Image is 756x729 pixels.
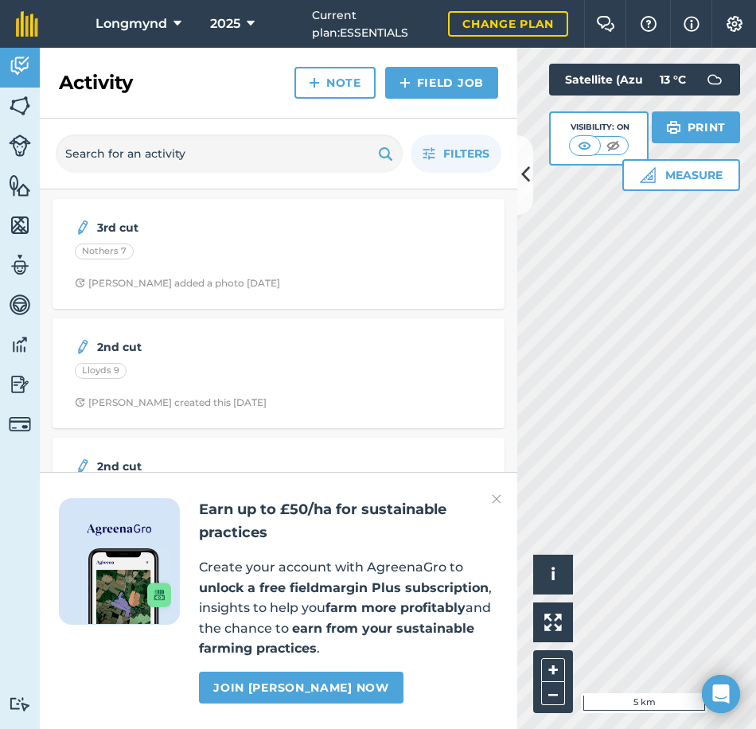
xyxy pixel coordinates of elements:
button: + [541,658,565,682]
img: svg+xml;base64,PD94bWwgdmVyc2lvbj0iMS4wIiBlbmNvZGluZz0idXRmLTgiPz4KPCEtLSBHZW5lcmF0b3I6IEFkb2JlIE... [9,372,31,396]
img: fieldmargin Logo [16,11,38,37]
img: A cog icon [725,16,744,32]
img: svg+xml;base64,PD94bWwgdmVyc2lvbj0iMS4wIiBlbmNvZGluZz0idXRmLTgiPz4KPCEtLSBHZW5lcmF0b3I6IEFkb2JlIE... [699,64,731,96]
img: svg+xml;base64,PD94bWwgdmVyc2lvbj0iMS4wIiBlbmNvZGluZz0idXRmLTgiPz4KPCEtLSBHZW5lcmF0b3I6IEFkb2JlIE... [75,457,91,476]
img: A question mark icon [639,16,658,32]
div: Lloyds 9 [75,363,127,379]
a: 2nd cutLloyds 6Clock with arrow pointing clockwise[PERSON_NAME] created this [DATE] [62,447,495,538]
img: svg+xml;base64,PD94bWwgdmVyc2lvbj0iMS4wIiBlbmNvZGluZz0idXRmLTgiPz4KPCEtLSBHZW5lcmF0b3I6IEFkb2JlIE... [75,337,91,357]
strong: farm more profitably [325,600,466,615]
strong: 3rd cut [97,219,349,236]
button: i [533,555,573,595]
h2: Earn up to £50/ha for sustainable practices [199,498,498,544]
h2: Activity [59,70,133,96]
img: Four arrows, one pointing top left, one top right, one bottom right and the last bottom left [544,614,562,631]
strong: earn from your sustainable farming practices [199,621,474,657]
button: – [541,682,565,705]
img: svg+xml;base64,PD94bWwgdmVyc2lvbj0iMS4wIiBlbmNvZGluZz0idXRmLTgiPz4KPCEtLSBHZW5lcmF0b3I6IEFkb2JlIE... [9,696,31,711]
img: svg+xml;base64,PD94bWwgdmVyc2lvbj0iMS4wIiBlbmNvZGluZz0idXRmLTgiPz4KPCEtLSBHZW5lcmF0b3I6IEFkb2JlIE... [9,134,31,157]
img: svg+xml;base64,PD94bWwgdmVyc2lvbj0iMS4wIiBlbmNvZGluZz0idXRmLTgiPz4KPCEtLSBHZW5lcmF0b3I6IEFkb2JlIE... [9,293,31,317]
div: Visibility: On [569,121,629,134]
img: svg+xml;base64,PHN2ZyB4bWxucz0iaHR0cDovL3d3dy53My5vcmcvMjAwMC9zdmciIHdpZHRoPSI1MCIgaGVpZ2h0PSI0MC... [575,138,594,154]
img: svg+xml;base64,PHN2ZyB4bWxucz0iaHR0cDovL3d3dy53My5vcmcvMjAwMC9zdmciIHdpZHRoPSI1NiIgaGVpZ2h0PSI2MC... [9,94,31,118]
a: Note [294,67,376,99]
button: Filters [411,134,501,173]
a: Field Job [385,67,498,99]
img: svg+xml;base64,PHN2ZyB4bWxucz0iaHR0cDovL3d3dy53My5vcmcvMjAwMC9zdmciIHdpZHRoPSIxOSIgaGVpZ2h0PSIyNC... [378,144,393,163]
a: 2nd cutLloyds 9Clock with arrow pointing clockwise[PERSON_NAME] created this [DATE] [62,328,495,419]
div: Nothers 7 [75,244,134,259]
span: Filters [443,145,489,162]
img: svg+xml;base64,PHN2ZyB4bWxucz0iaHR0cDovL3d3dy53My5vcmcvMjAwMC9zdmciIHdpZHRoPSI1MCIgaGVpZ2h0PSI0MC... [603,138,623,154]
div: [PERSON_NAME] added a photo [DATE] [75,277,280,290]
button: Measure [622,159,740,191]
img: Clock with arrow pointing clockwise [75,397,85,407]
input: Search for an activity [56,134,403,173]
strong: 2nd cut [97,338,349,356]
img: svg+xml;base64,PHN2ZyB4bWxucz0iaHR0cDovL3d3dy53My5vcmcvMjAwMC9zdmciIHdpZHRoPSI1NiIgaGVpZ2h0PSI2MC... [9,213,31,237]
img: svg+xml;base64,PD94bWwgdmVyc2lvbj0iMS4wIiBlbmNvZGluZz0idXRmLTgiPz4KPCEtLSBHZW5lcmF0b3I6IEFkb2JlIE... [9,333,31,357]
button: 13 °C [644,64,740,96]
strong: unlock a free fieldmargin Plus subscription [199,580,489,595]
p: Create your account with AgreenaGro to , insights to help you and the chance to . [199,557,498,659]
img: svg+xml;base64,PHN2ZyB4bWxucz0iaHR0cDovL3d3dy53My5vcmcvMjAwMC9zdmciIHdpZHRoPSIxNCIgaGVpZ2h0PSIyNC... [399,73,411,92]
img: svg+xml;base64,PHN2ZyB4bWxucz0iaHR0cDovL3d3dy53My5vcmcvMjAwMC9zdmciIHdpZHRoPSIxNyIgaGVpZ2h0PSIxNy... [684,14,699,33]
span: Longmynd [95,14,167,33]
img: svg+xml;base64,PD94bWwgdmVyc2lvbj0iMS4wIiBlbmNvZGluZz0idXRmLTgiPz4KPCEtLSBHZW5lcmF0b3I6IEFkb2JlIE... [75,218,91,237]
img: svg+xml;base64,PD94bWwgdmVyc2lvbj0iMS4wIiBlbmNvZGluZz0idXRmLTgiPz4KPCEtLSBHZW5lcmF0b3I6IEFkb2JlIE... [9,413,31,435]
img: Clock with arrow pointing clockwise [75,278,85,288]
span: i [551,564,555,584]
span: 2025 [210,14,240,33]
img: Ruler icon [640,167,656,183]
img: svg+xml;base64,PHN2ZyB4bWxucz0iaHR0cDovL3d3dy53My5vcmcvMjAwMC9zdmciIHdpZHRoPSIxNCIgaGVpZ2h0PSIyNC... [309,73,320,92]
a: 3rd cutNothers 7Clock with arrow pointing clockwise[PERSON_NAME] added a photo [DATE] [62,209,495,299]
a: Change plan [448,11,568,37]
div: [PERSON_NAME] created this [DATE] [75,396,267,409]
img: svg+xml;base64,PHN2ZyB4bWxucz0iaHR0cDovL3d3dy53My5vcmcvMjAwMC9zdmciIHdpZHRoPSIyMiIgaGVpZ2h0PSIzMC... [492,489,501,509]
img: svg+xml;base64,PD94bWwgdmVyc2lvbj0iMS4wIiBlbmNvZGluZz0idXRmLTgiPz4KPCEtLSBHZW5lcmF0b3I6IEFkb2JlIE... [9,54,31,78]
a: Join [PERSON_NAME] now [199,672,403,704]
img: svg+xml;base64,PD94bWwgdmVyc2lvbj0iMS4wIiBlbmNvZGluZz0idXRmLTgiPz4KPCEtLSBHZW5lcmF0b3I6IEFkb2JlIE... [9,253,31,277]
img: svg+xml;base64,PHN2ZyB4bWxucz0iaHR0cDovL3d3dy53My5vcmcvMjAwMC9zdmciIHdpZHRoPSIxOSIgaGVpZ2h0PSIyNC... [666,118,681,137]
img: svg+xml;base64,PHN2ZyB4bWxucz0iaHR0cDovL3d3dy53My5vcmcvMjAwMC9zdmciIHdpZHRoPSI1NiIgaGVpZ2h0PSI2MC... [9,173,31,197]
img: Two speech bubbles overlapping with the left bubble in the forefront [596,16,615,32]
div: Open Intercom Messenger [702,675,740,713]
button: Print [652,111,741,143]
strong: 2nd cut [97,458,349,475]
span: Current plan : ESSENTIALS [312,6,435,42]
img: Screenshot of the Gro app [88,548,171,624]
span: 13 ° C [660,64,686,96]
button: Satellite (Azure) [549,64,702,96]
